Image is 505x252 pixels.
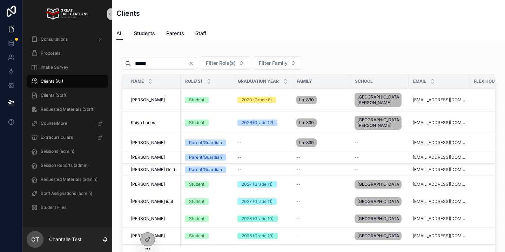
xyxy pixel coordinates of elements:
[413,199,465,204] a: [EMAIL_ADDRESS][DOMAIN_NAME]
[355,213,404,224] a: [GEOGRAPHIC_DATA]
[131,182,176,187] a: [PERSON_NAME]
[131,79,144,84] span: Name
[413,216,465,222] a: [EMAIL_ADDRESS][DOMAIN_NAME]
[413,233,465,239] a: [EMAIL_ADDRESS][DOMAIN_NAME]
[41,121,67,126] span: CounselMore
[296,216,301,222] span: --
[189,166,222,173] div: Parent/Guardian
[41,177,97,182] span: Requested Materials (admin)
[242,233,274,239] div: 2028 (Grade 10)
[299,120,314,125] span: Ln-830
[131,199,176,204] a: [PERSON_NAME] iuul
[355,179,404,190] a: [GEOGRAPHIC_DATA]
[41,149,74,154] span: Sessions (admin)
[41,93,68,98] span: Clients (Staff)
[355,91,404,108] a: [GEOGRAPHIC_DATA][PERSON_NAME]
[134,27,155,41] a: Students
[22,28,112,223] div: scrollable content
[299,140,314,145] span: Ln-830
[413,167,465,172] a: [EMAIL_ADDRESS][DOMAIN_NAME]
[237,155,242,160] span: --
[116,8,140,18] h1: Clients
[355,140,359,145] span: --
[357,182,399,187] span: [GEOGRAPHIC_DATA]
[413,120,465,125] a: [EMAIL_ADDRESS][DOMAIN_NAME]
[413,140,465,145] a: [EMAIL_ADDRESS][DOMAIN_NAME]
[413,79,426,84] span: Email
[41,36,68,42] span: Consultations
[27,117,108,130] a: CounselMore
[242,181,272,188] div: 2027 (Grade 11)
[31,235,39,244] span: CT
[296,199,346,204] a: --
[237,167,242,172] span: --
[237,155,288,160] a: --
[296,182,346,187] a: --
[189,233,204,239] div: Student
[131,233,176,239] a: [PERSON_NAME]
[200,56,250,70] button: Select Button
[27,33,108,46] a: Consultations
[189,139,222,146] div: Parent/Guardian
[297,79,312,84] span: Family
[206,60,236,67] span: Filter Role(s)
[185,233,229,239] a: Student
[116,30,123,37] span: All
[189,181,204,188] div: Student
[116,27,123,40] a: All
[296,167,346,172] a: --
[131,182,165,187] span: [PERSON_NAME]
[41,205,66,210] span: Student Files
[49,236,82,243] p: Chantalle Test
[296,117,346,128] a: Ln-830
[355,155,404,160] a: --
[355,140,404,145] a: --
[41,79,63,84] span: Clients (All)
[27,173,108,186] a: Requested Materials (admin)
[259,60,288,67] span: Filter Family
[413,155,465,160] a: [EMAIL_ADDRESS][DOMAIN_NAME]
[237,233,288,239] a: 2028 (Grade 10)
[189,154,222,161] div: Parent/Guardian
[296,233,301,239] span: --
[355,196,404,207] a: [GEOGRAPHIC_DATA]
[41,64,68,70] span: Intake Survey
[237,97,288,103] a: 2030 (Grade 8)
[131,167,176,172] a: [PERSON_NAME] Gold
[41,107,95,112] span: Requested Materials (Staff)
[299,97,314,103] span: Ln-830
[413,97,465,103] a: [EMAIL_ADDRESS][DOMAIN_NAME]
[355,167,404,172] a: --
[27,89,108,102] a: Clients (Staff)
[46,8,88,20] img: App logo
[237,120,288,126] a: 2026 (Grade 12)
[237,181,288,188] a: 2027 (Grade 11)
[189,120,204,126] div: Student
[296,155,301,160] span: --
[242,198,272,205] div: 2027 (Grade 11)
[185,166,229,173] a: Parent/Guardian
[27,61,108,74] a: Intake Survey
[242,97,272,103] div: 2030 (Grade 8)
[413,182,465,187] a: [EMAIL_ADDRESS][DOMAIN_NAME]
[131,155,176,160] a: [PERSON_NAME]
[357,216,399,222] span: [GEOGRAPHIC_DATA]
[131,140,165,145] span: [PERSON_NAME]
[41,163,89,168] span: Session Reports (admin)
[357,233,399,239] span: [GEOGRAPHIC_DATA]
[185,216,229,222] a: Student
[27,75,108,88] a: Clients (All)
[27,159,108,172] a: Session Reports (admin)
[237,140,242,145] span: --
[355,155,359,160] span: --
[185,120,229,126] a: Student
[355,230,404,241] a: [GEOGRAPHIC_DATA]
[242,120,273,126] div: 2026 (Grade 12)
[195,27,206,41] a: Staff
[185,139,229,146] a: Parent/Guardian
[355,114,404,131] a: [GEOGRAPHIC_DATA][PERSON_NAME]
[27,201,108,214] a: Student Files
